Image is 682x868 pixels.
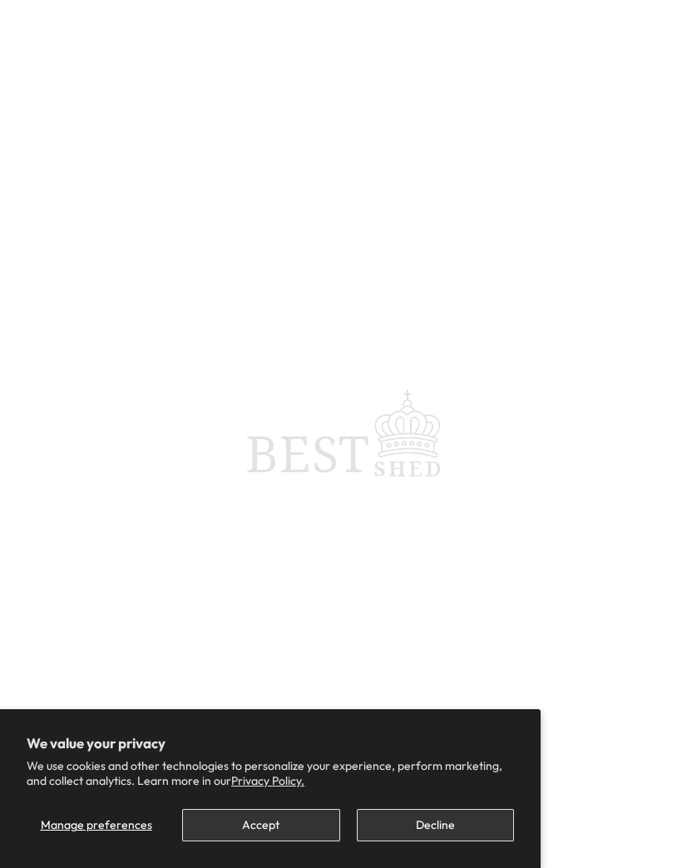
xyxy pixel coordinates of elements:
button: Accept [182,809,339,841]
h2: We value your privacy [27,736,514,751]
p: We use cookies and other technologies to personalize your experience, perform marketing, and coll... [27,758,514,788]
button: Manage preferences [27,809,166,841]
button: Decline [357,809,514,841]
a: Privacy Policy. [231,773,304,788]
span: Manage preferences [41,817,152,832]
